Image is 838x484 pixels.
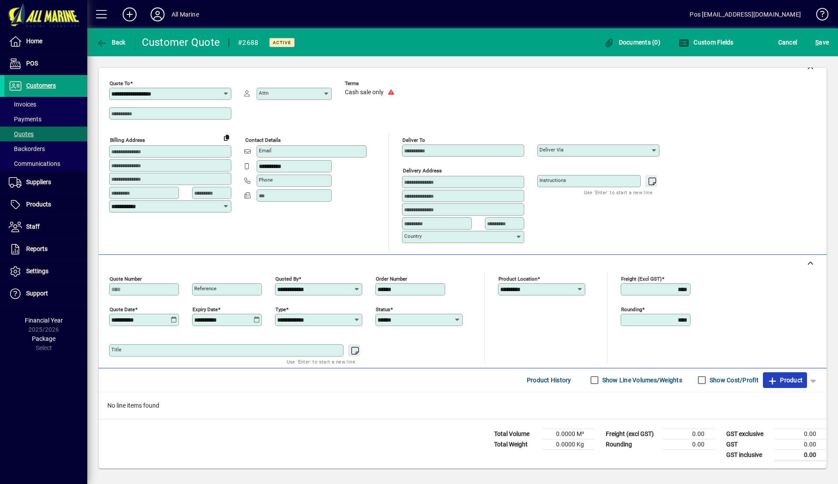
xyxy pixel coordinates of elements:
[9,130,34,137] span: Quotes
[815,39,819,46] span: S
[4,141,87,156] a: Backorders
[110,80,130,86] mat-label: Quote To
[584,187,653,197] mat-hint: Use 'Enter' to start a new line
[259,177,273,183] mat-label: Phone
[722,450,774,460] td: GST inclusive
[110,275,142,281] mat-label: Quote number
[813,34,831,50] button: Save
[26,60,38,67] span: POS
[345,81,397,86] span: Terms
[767,373,803,387] span: Product
[144,7,172,22] button: Profile
[542,439,594,450] td: 0.0000 Kg
[4,194,87,216] a: Products
[26,223,40,230] span: Staff
[722,439,774,450] td: GST
[601,376,682,384] label: Show Line Volumes/Weights
[663,429,715,439] td: 0.00
[402,137,425,143] mat-label: Deliver To
[601,34,663,50] button: Documents (0)
[776,34,800,50] button: Cancel
[96,39,126,46] span: Back
[810,2,827,30] a: Knowledge Base
[9,160,60,167] span: Communications
[9,101,36,108] span: Invoices
[4,156,87,171] a: Communications
[498,275,537,281] mat-label: Product location
[26,38,42,45] span: Home
[26,245,48,252] span: Reports
[345,89,384,96] span: Cash sale only
[774,439,827,450] td: 0.00
[99,392,827,419] div: No line items found
[722,429,774,439] td: GST exclusive
[220,130,234,144] button: Copy to Delivery address
[275,306,286,312] mat-label: Type
[25,317,63,324] span: Financial Year
[238,36,258,50] div: #2688
[111,347,121,353] mat-label: Title
[539,177,566,183] mat-label: Instructions
[287,357,355,367] mat-hint: Use 'Enter' to start a new line
[601,429,663,439] td: Freight (excl GST)
[26,268,48,275] span: Settings
[26,290,48,297] span: Support
[523,372,575,388] button: Product History
[4,31,87,52] a: Home
[601,439,663,450] td: Rounding
[527,373,571,387] span: Product History
[87,34,135,50] app-page-header-button: Back
[4,216,87,238] a: Staff
[4,172,87,193] a: Suppliers
[172,7,199,21] div: All Marine
[539,147,563,153] mat-label: Deliver via
[679,39,734,46] span: Custom Fields
[192,306,218,312] mat-label: Expiry date
[621,275,662,281] mat-label: Freight (excl GST)
[376,275,407,281] mat-label: Order number
[9,116,41,123] span: Payments
[690,7,801,21] div: Pos [EMAIL_ADDRESS][DOMAIN_NAME]
[542,429,594,439] td: 0.0000 M³
[774,429,827,439] td: 0.00
[778,35,797,49] span: Cancel
[490,439,542,450] td: Total Weight
[259,148,271,154] mat-label: Email
[708,376,759,384] label: Show Cost/Profit
[4,261,87,282] a: Settings
[4,127,87,141] a: Quotes
[275,275,299,281] mat-label: Quoted by
[259,90,268,96] mat-label: Attn
[4,283,87,305] a: Support
[677,34,736,50] button: Custom Fields
[26,201,51,208] span: Products
[774,450,827,460] td: 0.00
[621,306,642,312] mat-label: Rounding
[490,429,542,439] td: Total Volume
[4,112,87,127] a: Payments
[94,34,128,50] button: Back
[116,7,144,22] button: Add
[4,238,87,260] a: Reports
[376,306,390,312] mat-label: Status
[26,178,51,185] span: Suppliers
[404,233,422,239] mat-label: Country
[604,39,660,46] span: Documents (0)
[815,35,829,49] span: ave
[110,306,135,312] mat-label: Quote date
[763,372,807,388] button: Product
[273,40,291,45] span: Active
[32,335,55,342] span: Package
[663,439,715,450] td: 0.00
[142,35,220,49] div: Customer Quote
[194,285,216,292] mat-label: Reference
[9,145,45,152] span: Backorders
[4,53,87,75] a: POS
[26,82,56,89] span: Customers
[4,97,87,112] a: Invoices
